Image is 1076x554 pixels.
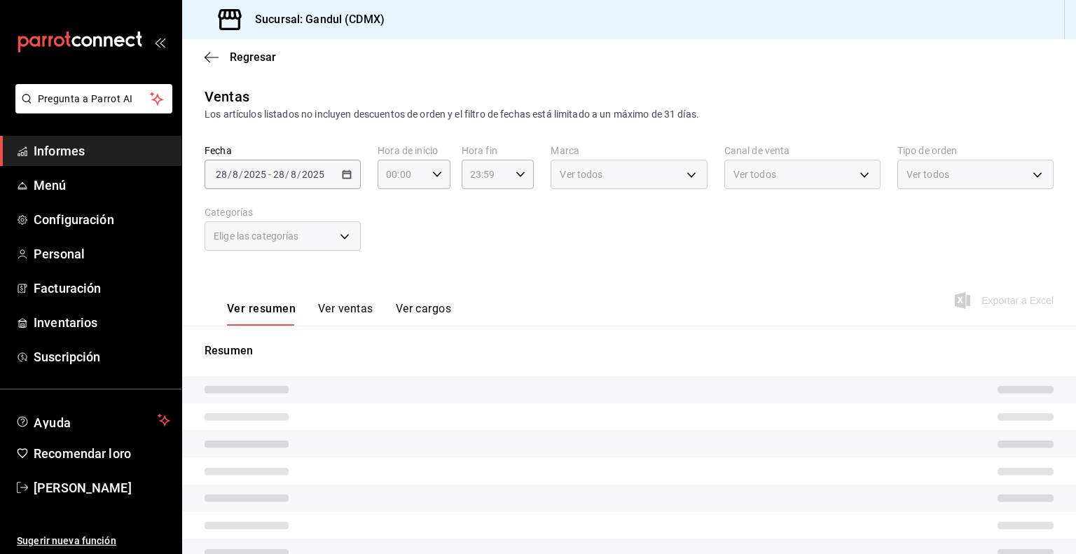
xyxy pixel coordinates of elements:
font: Menú [34,178,67,193]
font: / [239,169,243,180]
div: pestañas de navegación [227,301,451,326]
font: Ayuda [34,415,71,430]
font: Sucursal: Gandul (CDMX) [255,13,385,26]
font: Ver todos [560,169,602,180]
input: -- [215,169,228,180]
font: Ver resumen [227,302,296,315]
font: Ver todos [906,169,949,180]
font: Fecha [205,145,232,156]
font: Ventas [205,88,249,105]
input: -- [232,169,239,180]
font: Inventarios [34,315,97,330]
font: Facturación [34,281,101,296]
font: Ver cargos [396,302,452,315]
font: Suscripción [34,349,100,364]
font: Regresar [230,50,276,64]
button: abrir_cajón_menú [154,36,165,48]
button: Pregunta a Parrot AI [15,84,172,113]
font: [PERSON_NAME] [34,480,132,495]
font: Recomendar loro [34,446,131,461]
button: Regresar [205,50,276,64]
font: Configuración [34,212,114,227]
font: Resumen [205,344,253,357]
font: Categorías [205,207,253,218]
font: Sugerir nueva función [17,535,116,546]
input: ---- [301,169,325,180]
font: Informes [34,144,85,158]
font: Los artículos listados no incluyen descuentos de orden y el filtro de fechas está limitado a un m... [205,109,699,120]
font: Pregunta a Parrot AI [38,93,133,104]
font: / [297,169,301,180]
font: Tipo de orden [897,145,958,156]
font: Personal [34,247,85,261]
font: Canal de venta [724,145,790,156]
input: ---- [243,169,267,180]
font: / [285,169,289,180]
font: - [268,169,271,180]
font: Ver ventas [318,302,373,315]
font: Elige las categorías [214,230,299,242]
font: / [228,169,232,180]
font: Hora fin [462,145,497,156]
input: -- [273,169,285,180]
a: Pregunta a Parrot AI [10,102,172,116]
font: Marca [551,145,579,156]
font: Hora de inicio [378,145,438,156]
input: -- [290,169,297,180]
font: Ver todos [733,169,776,180]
